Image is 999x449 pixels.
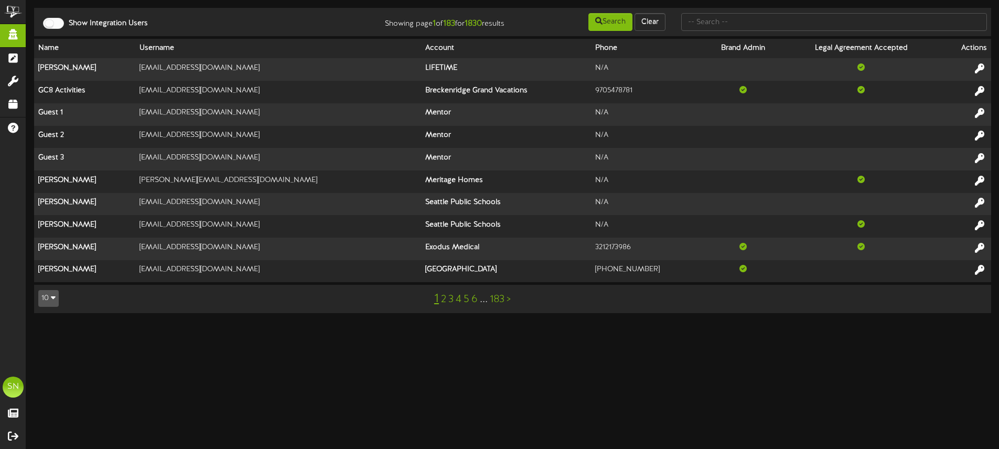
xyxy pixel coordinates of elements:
[421,260,591,282] th: [GEOGRAPHIC_DATA]
[34,238,135,260] th: [PERSON_NAME]
[591,215,703,238] td: N/A
[591,193,703,216] td: N/A
[34,215,135,238] th: [PERSON_NAME]
[591,39,703,58] th: Phone
[591,81,703,103] td: 9705478781
[591,260,703,282] td: [PHONE_NUMBER]
[34,193,135,216] th: [PERSON_NAME]
[591,58,703,81] td: N/A
[34,81,135,103] th: GC8 Activities
[465,19,482,28] strong: 1830
[480,294,488,305] a: ...
[34,39,135,58] th: Name
[38,290,59,307] button: 10
[34,126,135,148] th: Guest 2
[135,39,421,58] th: Username
[421,81,591,103] th: Breckenridge Grand Vacations
[34,58,135,81] th: [PERSON_NAME]
[783,39,939,58] th: Legal Agreement Accepted
[34,260,135,282] th: [PERSON_NAME]
[448,294,454,305] a: 3
[588,13,632,31] button: Search
[433,19,436,28] strong: 1
[939,39,991,58] th: Actions
[34,170,135,193] th: [PERSON_NAME]
[591,170,703,193] td: N/A
[352,12,512,30] div: Showing page of for results
[635,13,665,31] button: Clear
[135,260,421,282] td: [EMAIL_ADDRESS][DOMAIN_NAME]
[421,126,591,148] th: Mentor
[421,193,591,216] th: Seattle Public Schools
[434,292,439,306] a: 1
[591,238,703,260] td: 3212173986
[421,238,591,260] th: Exodus Medical
[490,294,504,305] a: 183
[3,377,24,398] div: SN
[421,148,591,170] th: Mentor
[471,294,478,305] a: 6
[135,103,421,126] td: [EMAIL_ADDRESS][DOMAIN_NAME]
[456,294,461,305] a: 4
[135,215,421,238] td: [EMAIL_ADDRESS][DOMAIN_NAME]
[681,13,987,31] input: -- Search --
[135,58,421,81] td: [EMAIL_ADDRESS][DOMAIN_NAME]
[135,238,421,260] td: [EMAIL_ADDRESS][DOMAIN_NAME]
[421,215,591,238] th: Seattle Public Schools
[591,126,703,148] td: N/A
[421,39,591,58] th: Account
[421,170,591,193] th: Meritage Homes
[135,148,421,170] td: [EMAIL_ADDRESS][DOMAIN_NAME]
[441,294,446,305] a: 2
[135,193,421,216] td: [EMAIL_ADDRESS][DOMAIN_NAME]
[135,81,421,103] td: [EMAIL_ADDRESS][DOMAIN_NAME]
[443,19,455,28] strong: 183
[591,148,703,170] td: N/A
[135,170,421,193] td: [PERSON_NAME][EMAIL_ADDRESS][DOMAIN_NAME]
[135,126,421,148] td: [EMAIL_ADDRESS][DOMAIN_NAME]
[421,58,591,81] th: LIFETIME
[464,294,469,305] a: 5
[421,103,591,126] th: Mentor
[703,39,783,58] th: Brand Admin
[507,294,511,305] a: >
[34,148,135,170] th: Guest 3
[591,103,703,126] td: N/A
[61,18,148,29] label: Show Integration Users
[34,103,135,126] th: Guest 1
